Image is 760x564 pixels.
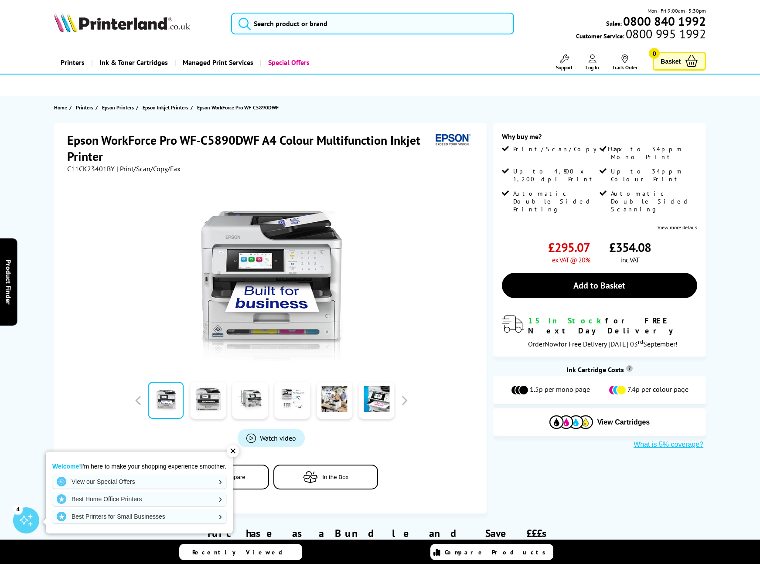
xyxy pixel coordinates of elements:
[612,54,637,71] a: Track Order
[231,13,514,34] input: Search product or brand
[143,103,191,112] a: Epson Inkjet Printers
[621,255,639,264] span: inc VAT
[502,273,698,298] a: Add to Basket
[322,474,348,480] span: In the Box
[624,30,706,38] span: 0800 995 1992
[52,492,226,506] a: Best Home Office Printers
[606,19,622,27] span: Sales:
[658,224,697,231] a: View more details
[513,190,598,213] span: Automatic Double Sided Printing
[54,51,91,74] a: Printers
[549,415,593,429] img: Cartridges
[76,103,95,112] a: Printers
[67,164,115,173] span: C11CK23401BY
[627,385,688,395] span: 7.4p per colour page
[4,260,13,305] span: Product Finder
[13,504,23,514] div: 4
[648,7,706,15] span: Mon - Fri 9:00am - 5:30pm
[528,316,698,336] div: for FREE Next Day Delivery
[99,51,168,74] span: Ink & Toner Cartridges
[597,418,650,426] span: View Cartridges
[197,104,279,111] span: Epson WorkForce Pro WF-C5890DWF
[445,548,550,556] span: Compare Products
[192,548,291,556] span: Recently Viewed
[67,132,432,164] h1: Epson WorkForce Pro WF-C5890DWF A4 Colour Multifunction Inkjet Printer
[227,445,239,457] div: ✕
[54,103,69,112] a: Home
[556,54,573,71] a: Support
[631,440,706,449] button: What is 5% coverage?
[102,103,134,112] span: Epson Printers
[76,103,93,112] span: Printers
[649,48,660,59] span: 0
[52,463,81,470] strong: Welcome!
[116,164,181,173] span: | Print/Scan/Copy/Fax
[54,13,220,34] a: Printerland Logo
[54,513,706,555] div: Purchase as a Bundle and Save £££s
[102,103,136,112] a: Epson Printers
[576,30,706,40] span: Customer Service:
[611,190,695,213] span: Automatic Double Sided Scanning
[622,17,706,25] a: 0800 840 1992
[52,462,226,470] p: I'm here to make your shopping experience smoother.
[513,145,625,153] span: Print/Scan/Copy/Fax
[556,64,573,71] span: Support
[430,544,553,560] a: Compare Products
[493,365,706,374] div: Ink Cartridge Costs
[653,52,706,71] a: Basket 0
[179,544,302,560] a: Recently Viewed
[260,434,296,442] span: Watch video
[626,365,633,372] sup: Cost per page
[500,415,700,429] button: View Cartridges
[273,465,378,489] button: In the Box
[432,132,472,148] img: Epson
[528,316,605,326] span: 15 In Stock
[552,255,590,264] span: ex VAT @ 20%
[513,167,598,183] span: Up to 4,800 x 1,200 dpi Print
[260,51,316,74] a: Special Offers
[174,51,260,74] a: Managed Print Services
[586,54,599,71] a: Log In
[91,51,174,74] a: Ink & Toner Cartridges
[586,64,599,71] span: Log In
[54,103,67,112] span: Home
[623,13,706,29] b: 0800 840 1992
[502,132,698,145] div: Why buy me?
[530,385,590,395] span: 1.5p per mono page
[528,340,678,348] span: Order for Free Delivery [DATE] 03 September!
[238,429,305,447] a: Product_All_Videos
[661,55,681,67] span: Basket
[186,190,357,361] img: Epson WorkForce Pro WF-C5890DWF
[548,239,590,255] span: £295.07
[54,13,190,32] img: Printerland Logo
[611,167,695,183] span: Up to 34ppm Colour Print
[545,340,559,348] span: Now
[143,103,188,112] span: Epson Inkjet Printers
[611,145,695,161] span: Up to 34ppm Mono Print
[609,239,651,255] span: £354.08
[52,510,226,523] a: Best Printers for Small Businesses
[502,316,698,348] div: modal_delivery
[52,475,226,489] a: View our Special Offers
[638,338,643,346] sup: rd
